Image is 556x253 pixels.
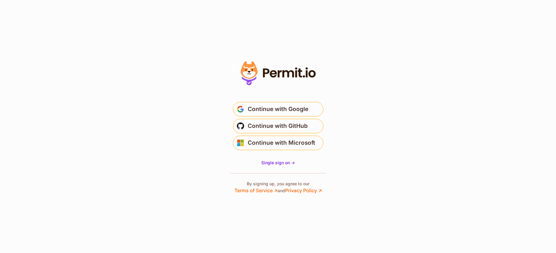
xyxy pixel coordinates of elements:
[234,187,278,193] a: Terms of Service ↗
[234,181,322,194] p: By signing up, you agree to our and
[233,102,323,116] button: Continue with Google
[261,160,295,166] a: Single sign on ->
[261,160,295,165] span: Single sign on ->
[248,138,315,148] span: Continue with Microsoft
[248,121,308,131] span: Continue with GitHub
[285,187,322,193] a: Privacy Policy ↗
[233,119,323,133] button: Continue with GitHub
[233,136,323,150] button: Continue with Microsoft
[248,104,308,114] span: Continue with Google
